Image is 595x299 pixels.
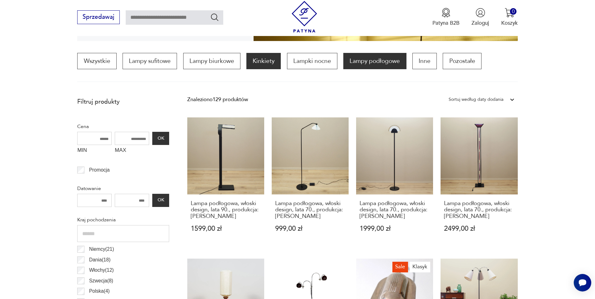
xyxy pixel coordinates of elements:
p: Datowanie [77,184,169,193]
p: Patyna B2B [432,19,460,27]
button: OK [152,194,169,207]
button: OK [152,132,169,145]
a: Lampy podłogowe [343,53,406,69]
a: Lampy sufitowe [123,53,177,69]
h3: Lampa podłogowa, włoski design, lata 70., produkcja: [PERSON_NAME] [360,200,430,219]
button: 0Koszyk [501,8,518,27]
h3: Lampa podłogowa, włoski design, lata 70., produkcja: [PERSON_NAME] [444,200,514,219]
p: 1999,00 zł [360,225,430,232]
a: Kinkiety [246,53,281,69]
a: Ikona medaluPatyna B2B [432,8,460,27]
a: Lampa podłogowa, włoski design, lata 90., produkcja: WłochyLampa podłogowa, włoski design, lata 9... [187,117,264,247]
button: Patyna B2B [432,8,460,27]
button: Zaloguj [471,8,489,27]
p: Szwecja ( 8 ) [89,277,113,285]
a: Sprzedawaj [77,15,119,20]
img: Ikona medalu [441,8,451,18]
a: Lampa podłogowa, włoski design, lata 70., produkcja: WłochyLampa podłogowa, włoski design, lata 7... [272,117,349,247]
p: Koszyk [501,19,518,27]
label: MAX [115,145,149,157]
img: Ikona koszyka [505,8,514,18]
a: Wszystkie [77,53,116,69]
button: Sprzedawaj [77,10,119,24]
p: Zaloguj [471,19,489,27]
a: Lampa podłogowa, włoski design, lata 70., produkcja: WłochyLampa podłogowa, włoski design, lata 7... [441,117,517,247]
p: Cena [77,122,169,131]
p: Polska ( 4 ) [89,287,110,295]
p: Niemcy ( 21 ) [89,245,114,253]
h3: Lampa podłogowa, włoski design, lata 70., produkcja: [PERSON_NAME] [275,200,345,219]
div: Znaleziono 129 produktów [187,95,248,104]
p: Filtruj produkty [77,98,169,106]
p: Promocja [89,166,110,174]
p: Dania ( 18 ) [89,256,111,264]
a: Lampy biurkowe [183,53,240,69]
img: Patyna - sklep z meblami i dekoracjami vintage [289,1,320,33]
a: Pozostałe [443,53,481,69]
p: Kraj pochodzenia [77,216,169,224]
label: MIN [77,145,112,157]
a: Lampki nocne [287,53,337,69]
iframe: Smartsupp widget button [574,274,591,291]
p: Włochy ( 12 ) [89,266,114,274]
a: Inne [412,53,437,69]
p: 1599,00 zł [191,225,261,232]
img: Ikonka użytkownika [476,8,485,18]
a: Lampa podłogowa, włoski design, lata 70., produkcja: WłochyLampa podłogowa, włoski design, lata 7... [356,117,433,247]
div: Sortuj według daty dodania [449,95,503,104]
h3: Lampa podłogowa, włoski design, lata 90., produkcja: [PERSON_NAME] [191,200,261,219]
p: 2499,00 zł [444,225,514,232]
button: Szukaj [210,13,219,22]
div: 0 [510,8,517,15]
p: 999,00 zł [275,225,345,232]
